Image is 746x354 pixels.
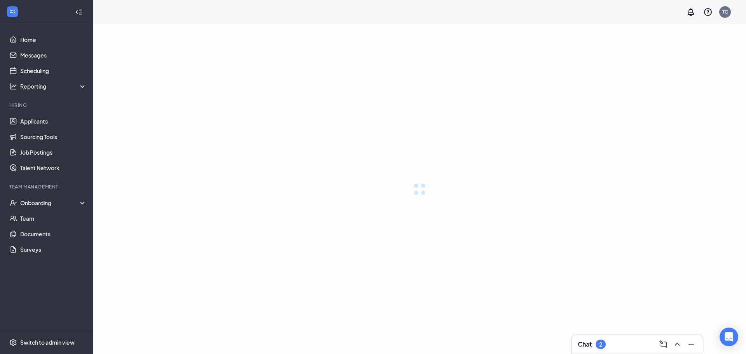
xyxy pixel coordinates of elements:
svg: Settings [9,338,17,346]
div: Hiring [9,102,85,108]
div: TC [722,9,728,15]
svg: Collapse [75,8,83,16]
svg: UserCheck [9,199,17,207]
div: 2 [599,341,602,348]
a: Home [20,32,87,47]
div: Reporting [20,82,87,90]
svg: Analysis [9,82,17,90]
a: Scheduling [20,63,87,78]
a: Sourcing Tools [20,129,87,145]
a: Surveys [20,242,87,257]
svg: QuestionInfo [703,7,713,17]
h3: Chat [578,340,592,349]
a: Talent Network [20,160,87,176]
div: Open Intercom Messenger [720,328,738,346]
svg: Notifications [686,7,695,17]
svg: Minimize [687,340,696,349]
svg: ChevronUp [673,340,682,349]
button: Minimize [684,338,697,351]
a: Team [20,211,87,226]
svg: ComposeMessage [659,340,668,349]
a: Documents [20,226,87,242]
button: ChevronUp [670,338,683,351]
div: Team Management [9,183,85,190]
div: Switch to admin view [20,338,75,346]
a: Applicants [20,113,87,129]
div: Onboarding [20,199,87,207]
button: ComposeMessage [656,338,669,351]
svg: WorkstreamLogo [9,8,16,16]
a: Job Postings [20,145,87,160]
a: Messages [20,47,87,63]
